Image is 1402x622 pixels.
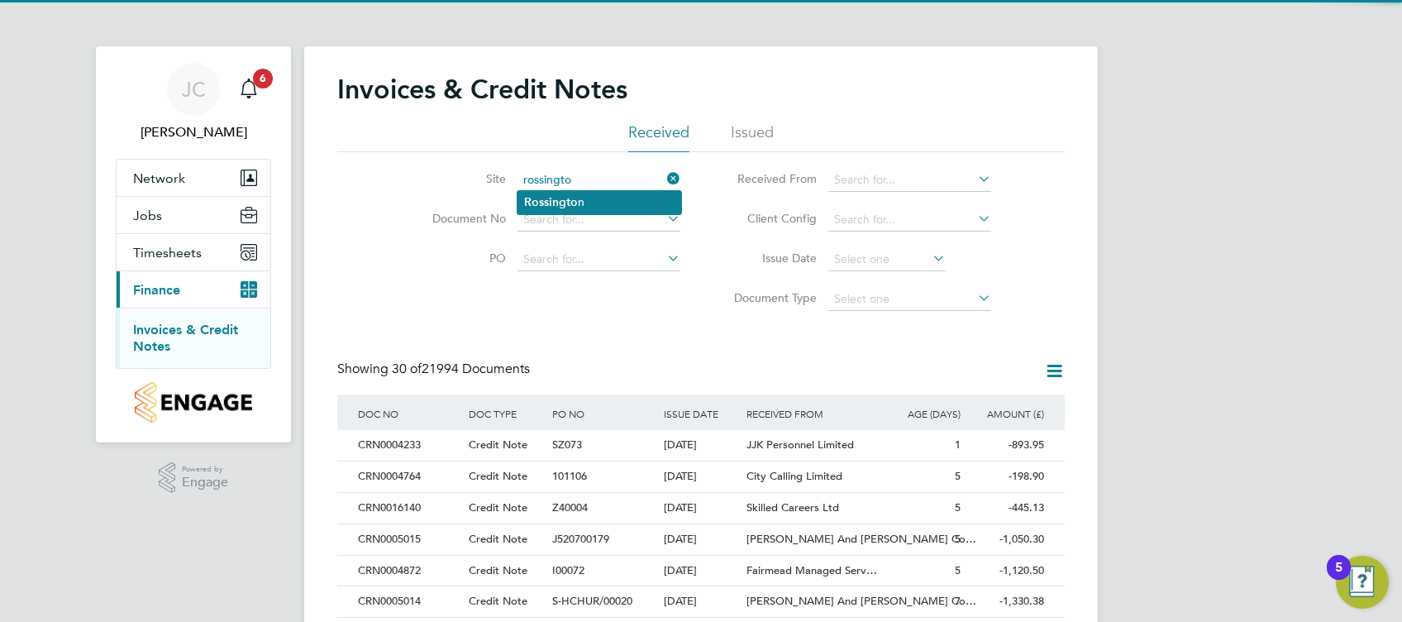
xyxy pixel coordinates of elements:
[159,462,229,494] a: Powered byEngage
[660,586,743,617] div: [DATE]
[469,469,527,483] span: Credit Note
[469,438,527,452] span: Credit Note
[552,594,632,608] span: S-HCHUR/00020
[133,170,185,186] span: Network
[469,532,527,546] span: Credit Note
[722,290,817,305] label: Document Type
[411,211,506,226] label: Document No
[135,382,251,423] img: countryside-properties-logo-retina.png
[965,430,1048,461] div: -893.95
[354,395,465,433] div: DOC NO
[469,563,527,577] span: Credit Note
[232,63,265,116] a: 6
[133,322,238,354] a: Invoices & Credit Notes
[1336,556,1389,609] button: Open Resource Center, 5 new notifications
[965,586,1048,617] div: -1,330.38
[354,430,465,461] div: CRN0004233
[955,563,961,577] span: 5
[117,308,270,368] div: Finance
[116,63,271,142] a: JC[PERSON_NAME]
[182,476,228,490] span: Engage
[828,288,991,311] input: Select one
[392,361,422,377] span: 30 of
[628,122,689,152] li: Received
[828,208,991,232] input: Search for...
[965,556,1048,586] div: -1,120.50
[411,171,506,186] label: Site
[469,500,527,514] span: Credit Note
[746,563,877,577] span: Fairmead Managed Serv…
[469,594,527,608] span: Credit Note
[746,500,839,514] span: Skilled Careers Ltd
[742,395,881,433] div: RECEIVED FROM
[965,462,1048,492] div: -198.90
[881,395,965,433] div: AGE (DAYS)
[182,462,228,476] span: Powered by
[133,282,180,298] span: Finance
[354,493,465,524] div: CRN0016140
[828,169,991,192] input: Search for...
[253,69,273,89] span: 6
[722,251,817,266] label: Issue Date
[660,524,743,555] div: [DATE]
[552,469,587,483] span: 101106
[955,469,961,483] span: 5
[1335,567,1342,589] div: 5
[731,122,774,152] li: Issued
[337,73,627,106] h2: Invoices & Credit Notes
[517,169,680,192] input: Search for...
[828,248,946,271] input: Select one
[517,208,680,232] input: Search for...
[552,500,588,514] span: Z40004
[746,469,842,483] span: City Calling Limited
[965,395,1048,433] div: AMOUNT (£)
[354,524,465,555] div: CRN0005015
[722,171,817,186] label: Received From
[337,361,533,378] div: Showing
[746,532,976,546] span: [PERSON_NAME] And [PERSON_NAME] Co…
[354,462,465,492] div: CRN0004764
[955,500,961,514] span: 5
[517,248,680,271] input: Search for...
[392,361,530,377] span: 21994 Documents
[116,122,271,142] span: Jacob Connelly
[133,208,162,223] span: Jobs
[660,462,743,492] div: [DATE]
[182,79,206,100] span: JC
[524,195,578,209] b: Rossingto
[116,382,271,423] a: Go to home page
[465,395,548,433] div: DOC TYPE
[955,594,961,608] span: 7
[965,524,1048,555] div: -1,050.30
[955,438,961,452] span: 1
[746,594,976,608] span: [PERSON_NAME] And [PERSON_NAME] Co…
[660,430,743,461] div: [DATE]
[955,532,961,546] span: 5
[548,395,659,433] div: PO NO
[660,493,743,524] div: [DATE]
[517,191,681,213] li: n
[660,395,743,433] div: ISSUE DATE
[117,234,270,270] button: Timesheets
[660,556,743,586] div: [DATE]
[117,197,270,233] button: Jobs
[411,251,506,266] label: PO
[552,563,584,577] span: I00072
[965,493,1048,524] div: -445.13
[117,271,270,308] button: Finance
[354,556,465,586] div: CRN0004872
[746,438,854,452] span: JJK Personnel Limited
[133,245,202,261] span: Timesheets
[96,46,291,443] nav: Main navigation
[722,211,817,226] label: Client Config
[552,438,582,452] span: SZ073
[117,160,270,196] button: Network
[354,586,465,617] div: CRN0005014
[552,532,609,546] span: J520700179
